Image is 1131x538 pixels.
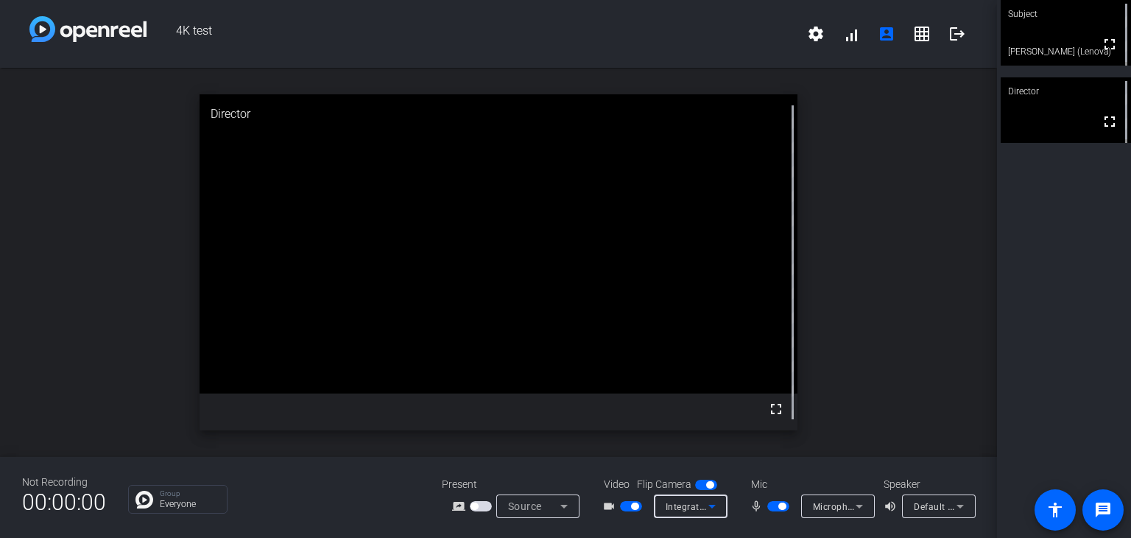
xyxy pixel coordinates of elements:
[1101,35,1118,53] mat-icon: fullscreen
[1046,501,1064,519] mat-icon: accessibility
[1094,501,1112,519] mat-icon: message
[813,500,970,512] span: Microphone Array (Realtek(R) Audio)
[878,25,895,43] mat-icon: account_box
[452,497,470,515] mat-icon: screen_share_outline
[666,500,800,512] span: Integrated Camera (174f:244c)
[767,400,785,418] mat-icon: fullscreen
[160,500,219,509] p: Everyone
[884,497,901,515] mat-icon: volume_up
[1001,77,1131,105] div: Director
[135,491,153,509] img: Chat Icon
[200,94,797,134] div: Director
[834,16,869,52] button: signal_cellular_alt
[160,490,219,497] p: Group
[948,25,966,43] mat-icon: logout
[508,500,542,512] span: Source
[750,497,767,515] mat-icon: mic_none
[604,477,630,492] span: Video
[22,475,106,490] div: Not Recording
[637,477,691,492] span: Flip Camera
[1101,113,1118,130] mat-icon: fullscreen
[914,500,1073,512] span: Default - Speakers (Realtek(R) Audio)
[913,25,931,43] mat-icon: grid_on
[29,16,147,42] img: white-gradient.svg
[602,497,620,515] mat-icon: videocam_outline
[22,484,106,520] span: 00:00:00
[884,477,972,492] div: Speaker
[736,477,884,492] div: Mic
[147,16,798,52] span: 4K test
[807,25,825,43] mat-icon: settings
[442,477,589,492] div: Present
